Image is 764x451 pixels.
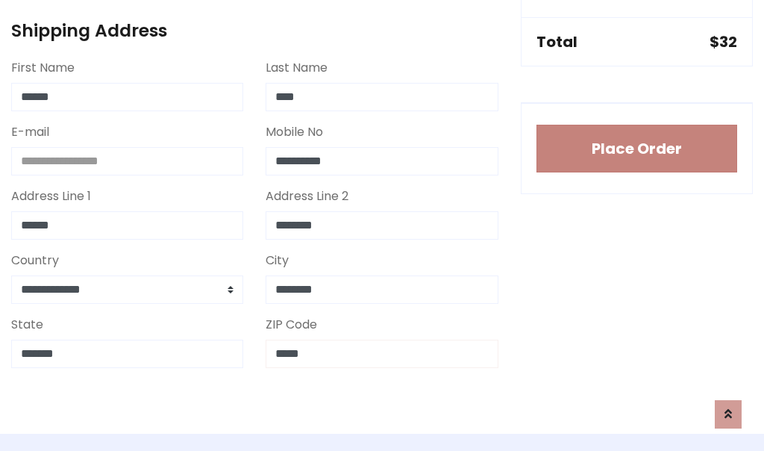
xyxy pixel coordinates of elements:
[11,20,498,41] h4: Shipping Address
[266,123,323,141] label: Mobile No
[266,252,289,270] label: City
[536,33,577,51] h5: Total
[11,59,75,77] label: First Name
[536,125,737,172] button: Place Order
[710,33,737,51] h5: $
[266,187,348,205] label: Address Line 2
[11,316,43,334] label: State
[11,252,59,270] label: Country
[11,123,49,141] label: E-mail
[266,59,328,77] label: Last Name
[11,187,91,205] label: Address Line 1
[266,316,317,334] label: ZIP Code
[719,31,737,52] span: 32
